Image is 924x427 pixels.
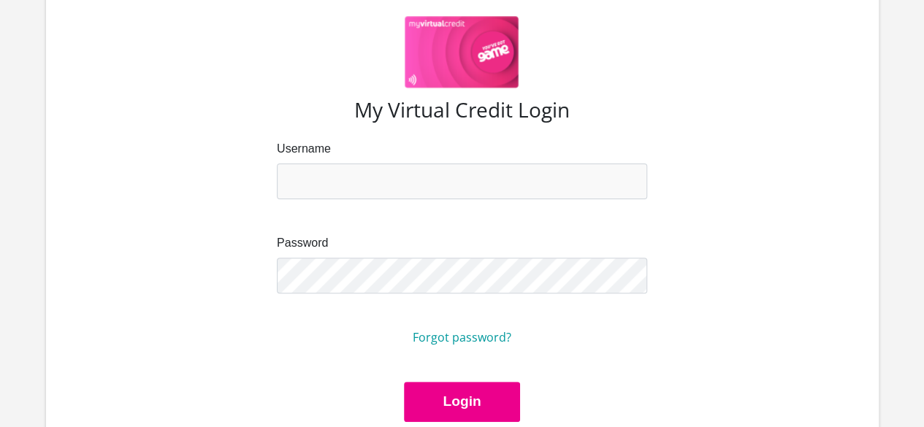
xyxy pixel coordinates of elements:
a: Forgot password? [413,329,511,345]
label: Username [277,140,647,158]
img: game logo [405,16,519,89]
label: Password [277,234,647,252]
button: Login [404,382,519,422]
h3: My Virtual Credit Login [81,98,844,123]
input: Email [277,164,647,199]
